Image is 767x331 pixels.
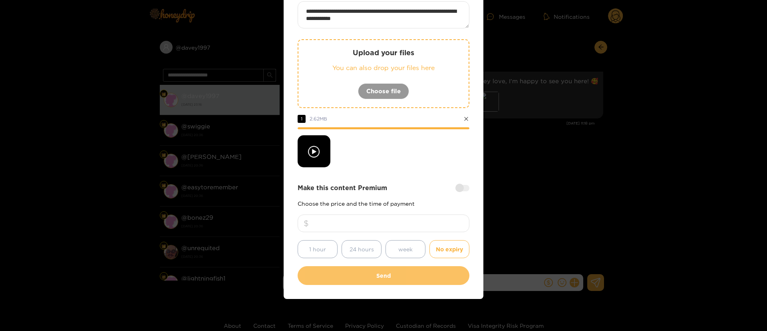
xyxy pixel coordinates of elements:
span: No expiry [436,245,463,254]
button: Send [298,266,469,285]
button: week [385,240,425,258]
strong: Make this content Premium [298,183,387,193]
span: 2.62 MB [310,116,327,121]
button: Choose file [358,83,409,99]
p: Choose the price and the time of payment [298,201,469,207]
p: Upload your files [314,48,453,57]
p: You can also drop your files here [314,63,453,72]
button: 1 hour [298,240,338,258]
button: No expiry [429,240,469,258]
span: 24 hours [350,245,374,254]
span: 1 hour [309,245,326,254]
span: week [398,245,413,254]
span: 1 [298,115,306,123]
button: 24 hours [342,240,382,258]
